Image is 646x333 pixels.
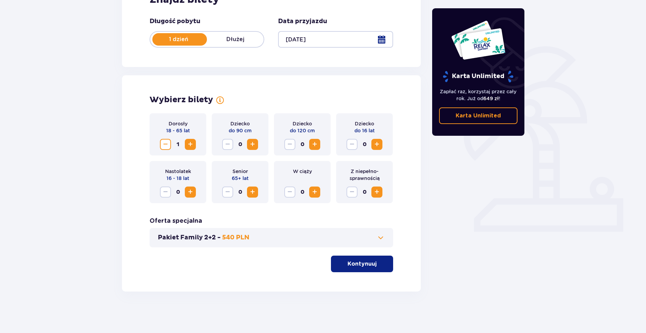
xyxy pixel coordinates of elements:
p: 540 PLN [222,234,249,242]
button: Zwiększ [371,187,382,198]
span: 0 [235,139,246,150]
p: Senior [232,168,248,175]
p: Pakiet Family 2+2 - [158,234,221,242]
button: Zmniejsz [160,139,171,150]
p: do 16 lat [354,127,375,134]
span: 1 [172,139,183,150]
button: Zmniejsz [222,187,233,198]
button: Zwiększ [185,139,196,150]
p: Kontynuuj [348,260,377,268]
button: Zmniejsz [284,187,295,198]
p: W ciąży [293,168,312,175]
p: do 120 cm [290,127,315,134]
span: 0 [297,139,308,150]
p: Data przyjazdu [278,17,327,26]
button: Zmniejsz [346,187,358,198]
p: Dziecko [230,120,250,127]
button: Zwiększ [247,187,258,198]
span: 649 zł [483,96,499,101]
span: 0 [359,139,370,150]
img: Dwie karty całoroczne do Suntago z napisem 'UNLIMITED RELAX', na białym tle z tropikalnymi liśćmi... [451,20,506,60]
p: 18 - 65 lat [166,127,190,134]
span: 0 [297,187,308,198]
p: Karta Unlimited [442,70,514,83]
p: 1 dzień [150,36,207,43]
p: 16 - 18 lat [167,175,189,182]
p: Nastolatek [165,168,191,175]
button: Zwiększ [185,187,196,198]
button: Zwiększ [309,139,320,150]
p: Karta Unlimited [456,112,501,120]
h2: Wybierz bilety [150,95,213,105]
button: Zmniejsz [346,139,358,150]
h3: Oferta specjalna [150,217,202,225]
button: Zwiększ [309,187,320,198]
p: Dziecko [293,120,312,127]
p: Dłużej [207,36,264,43]
p: Dziecko [355,120,374,127]
p: do 90 cm [229,127,251,134]
span: 0 [359,187,370,198]
button: Zmniejsz [284,139,295,150]
button: Zmniejsz [222,139,233,150]
button: Zwiększ [247,139,258,150]
a: Karta Unlimited [439,107,518,124]
button: Zmniejsz [160,187,171,198]
p: Długość pobytu [150,17,200,26]
p: Dorosły [169,120,188,127]
span: 0 [172,187,183,198]
p: Z niepełno­sprawnością [342,168,387,182]
button: Kontynuuj [331,256,393,272]
button: Zwiększ [371,139,382,150]
p: 65+ lat [232,175,249,182]
p: Zapłać raz, korzystaj przez cały rok. Już od ! [439,88,518,102]
button: Pakiet Family 2+2 -540 PLN [158,234,385,242]
span: 0 [235,187,246,198]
